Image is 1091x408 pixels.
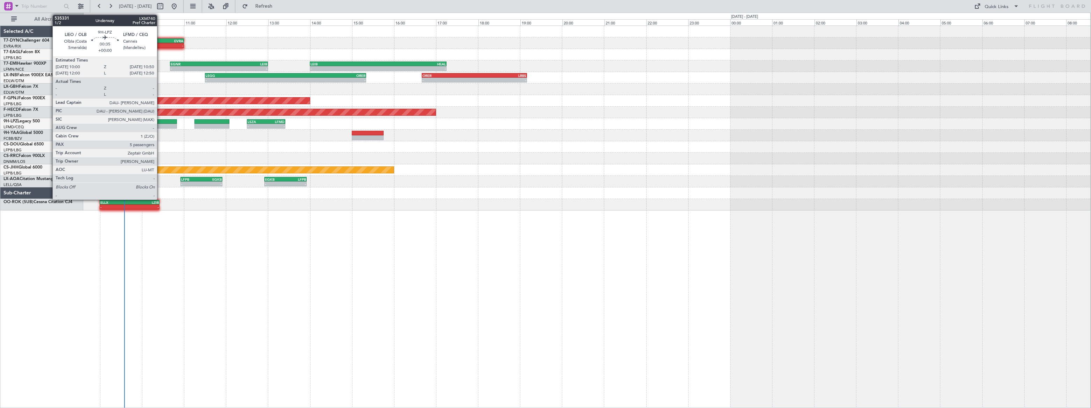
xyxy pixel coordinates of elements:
div: - [171,66,219,71]
div: LSGG [206,73,285,78]
span: T7-EAGL [3,50,21,54]
div: 13:00 [268,19,310,26]
button: All Aircraft [8,14,76,25]
div: 15:00 [352,19,394,26]
span: T7-DYN [3,38,19,43]
div: LFPB [102,177,145,181]
div: 14:00 [310,19,352,26]
div: [DATE] - [DATE] [85,14,112,20]
a: OO-ROK (SUB)Cessna Citation CJ4 [3,200,72,204]
span: OO-ROK (SUB) [3,200,34,204]
span: All Aircraft [18,17,74,22]
div: - [130,205,159,209]
div: EVRA [142,39,183,43]
a: CS-RRCFalcon 900LX [3,154,45,158]
div: - [206,78,285,82]
div: LZIB [130,200,159,205]
span: LX-AOA [3,177,20,181]
a: CS-JHHGlobal 6000 [3,165,42,170]
div: 07:00 [1024,19,1066,26]
a: T7-EMIHawker 900XP [3,62,46,66]
div: LIEO [102,120,124,124]
div: - [266,124,285,128]
div: 16:00 [394,19,436,26]
div: 10:00 [142,19,184,26]
span: CS-DOU [3,142,20,146]
div: - [285,78,365,82]
div: LFSB [100,39,142,43]
button: Refresh [239,1,281,12]
div: 06:00 [982,19,1024,26]
div: 17:00 [436,19,478,26]
div: LFMD [266,120,285,124]
div: [DATE] - [DATE] [731,14,758,20]
div: 08:33 Z [81,124,103,128]
div: 04:00 [898,19,940,26]
div: LFMD [79,120,101,124]
a: LFPB/LBG [3,171,22,176]
div: Quick Links [985,3,1008,10]
a: EVRA/RIX [3,44,21,49]
div: ORER [422,73,474,78]
div: 12:00 [226,19,268,26]
a: LX-GBHFalcon 7X [3,85,38,89]
div: ORER [285,73,365,78]
a: LFPB/LBG [3,148,22,153]
div: - [201,182,222,186]
a: T7-DYNChallenger 604 [3,38,49,43]
div: - [285,182,306,186]
a: LX-AOACitation Mustang [3,177,54,181]
a: LX-INBFalcon 900EX EASy II [3,73,59,77]
div: EGKB [201,177,222,181]
span: [DATE] - [DATE] [119,3,152,9]
a: LFMN/NCE [3,67,24,72]
div: 21:00 [604,19,646,26]
span: CS-JHH [3,165,19,170]
div: ELLX [100,200,129,205]
a: LFPB/LBG [3,113,22,118]
div: - [378,66,446,71]
a: CS-DOUGlobal 6500 [3,142,44,146]
div: LEIB [219,62,267,66]
span: LX-GBH [3,85,19,89]
span: Refresh [249,4,279,9]
div: - [100,205,129,209]
div: 00:00 [730,19,772,26]
div: 18:00 [478,19,520,26]
a: DNMM/LOS [3,159,25,164]
div: - [100,43,142,48]
div: LSZA [248,120,266,124]
a: T7-EAGLFalcon 8X [3,50,40,54]
input: Trip Number [21,1,62,12]
a: EDLW/DTM [3,90,24,95]
div: - [181,182,201,186]
div: - [311,66,378,71]
div: EGKB [265,177,285,181]
span: 9H-YAA [3,131,19,135]
div: 01:00 [772,19,814,26]
a: EDLW/DTM [3,78,24,84]
a: LFPB/LBG [3,55,22,60]
span: CS-RRC [3,154,19,158]
span: F-HECD [3,108,19,112]
div: - [142,43,183,48]
div: 03:00 [856,19,898,26]
span: 9H-LPZ [3,119,17,123]
div: LRBS [475,73,526,78]
a: F-GPNJFalcon 900EX [3,96,45,100]
div: - [422,78,474,82]
div: 02:00 [814,19,856,26]
div: 05:00 [940,19,982,26]
div: - [219,66,267,71]
div: 22:00 [646,19,688,26]
div: - [475,78,526,82]
div: LFPB [285,177,306,181]
div: 09:00 [100,19,142,26]
div: 20:00 [562,19,604,26]
div: HEAL [378,62,446,66]
a: 9H-LPZLegacy 500 [3,119,40,123]
span: F-GPNJ [3,96,19,100]
a: LFMD/CEQ [3,124,24,130]
span: T7-EMI [3,62,17,66]
div: LFPB [181,177,201,181]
